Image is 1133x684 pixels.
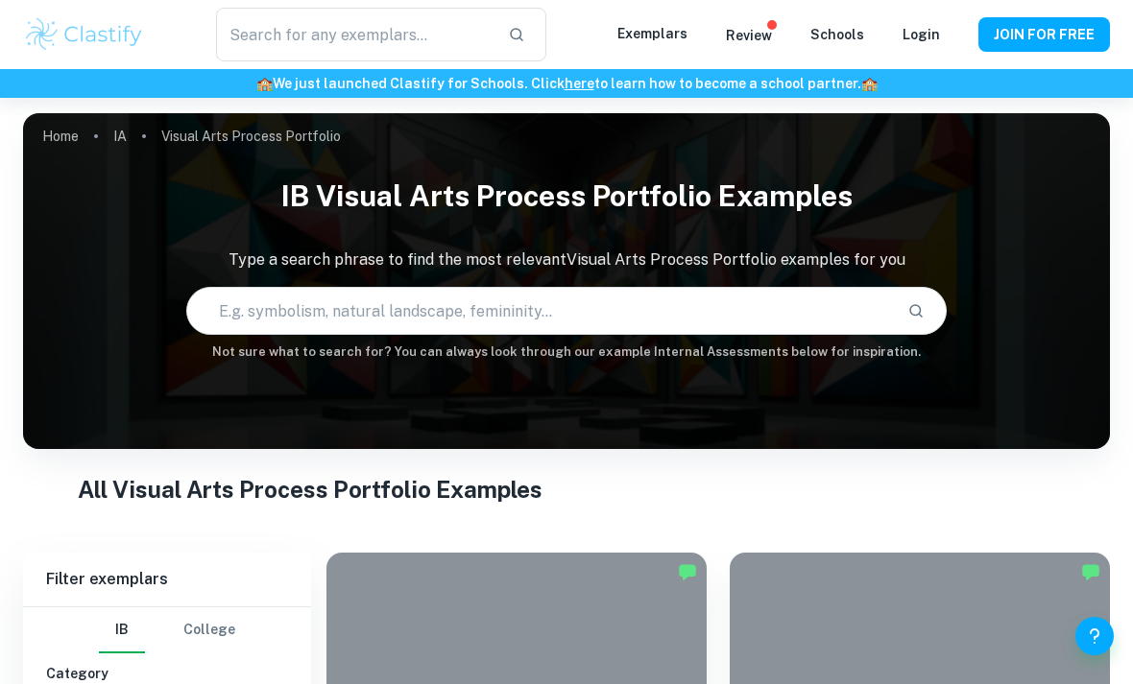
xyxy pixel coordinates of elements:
[99,607,145,653] button: IB
[4,73,1129,94] h6: We just launched Clastify for Schools. Click to learn how to become a school partner.
[900,295,932,327] button: Search
[617,23,687,44] p: Exemplars
[78,472,1056,507] h1: All Visual Arts Process Portfolio Examples
[23,167,1110,225] h1: IB Visual Arts Process Portfolio examples
[23,15,145,54] img: Clastify logo
[565,76,594,91] a: here
[46,663,288,684] h6: Category
[42,123,79,150] a: Home
[1075,617,1114,655] button: Help and Feedback
[903,27,940,42] a: Login
[23,248,1110,271] p: Type a search phrase to find the most relevant Visual Arts Process Portfolio examples for you
[678,562,697,581] img: Marked
[861,76,878,91] span: 🏫
[810,27,864,42] a: Schools
[23,342,1110,362] h6: Not sure what to search for? You can always look through our example Internal Assessments below f...
[256,76,273,91] span: 🏫
[99,607,235,653] div: Filter type choice
[161,126,341,147] p: Visual Arts Process Portfolio
[187,284,892,338] input: E.g. symbolism, natural landscape, femininity...
[113,123,127,150] a: IA
[216,8,493,61] input: Search for any exemplars...
[978,17,1110,52] button: JOIN FOR FREE
[726,25,772,46] p: Review
[1081,562,1100,581] img: Marked
[23,553,311,606] h6: Filter exemplars
[183,607,235,653] button: College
